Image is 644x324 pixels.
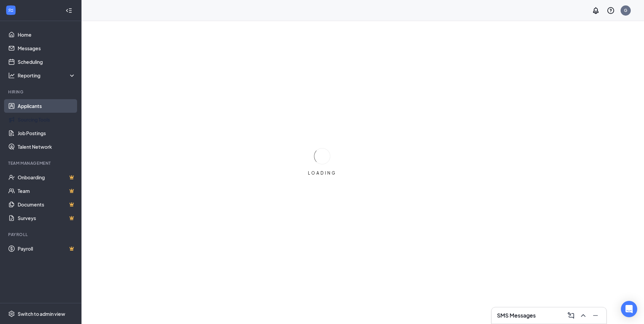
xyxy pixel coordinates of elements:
[18,140,76,154] a: Talent Network
[591,311,600,320] svg: Minimize
[621,301,637,317] div: Open Intercom Messenger
[18,211,76,225] a: SurveysCrown
[579,311,587,320] svg: ChevronUp
[18,310,65,317] div: Switch to admin view
[7,7,14,14] svg: WorkstreamLogo
[66,7,72,14] svg: Collapse
[578,310,589,321] button: ChevronUp
[18,99,76,113] a: Applicants
[8,72,15,79] svg: Analysis
[18,72,76,79] div: Reporting
[18,170,76,184] a: OnboardingCrown
[18,41,76,55] a: Messages
[305,170,339,176] div: LOADING
[566,310,576,321] button: ComposeMessage
[18,113,76,126] a: Sourcing Tools
[8,232,74,237] div: Payroll
[18,28,76,41] a: Home
[624,7,627,13] div: G
[590,310,601,321] button: Minimize
[8,89,74,95] div: Hiring
[607,6,615,15] svg: QuestionInfo
[8,160,74,166] div: Team Management
[18,184,76,198] a: TeamCrown
[18,242,76,255] a: PayrollCrown
[497,312,536,319] h3: SMS Messages
[592,6,600,15] svg: Notifications
[8,310,15,317] svg: Settings
[18,198,76,211] a: DocumentsCrown
[567,311,575,320] svg: ComposeMessage
[18,126,76,140] a: Job Postings
[18,55,76,69] a: Scheduling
